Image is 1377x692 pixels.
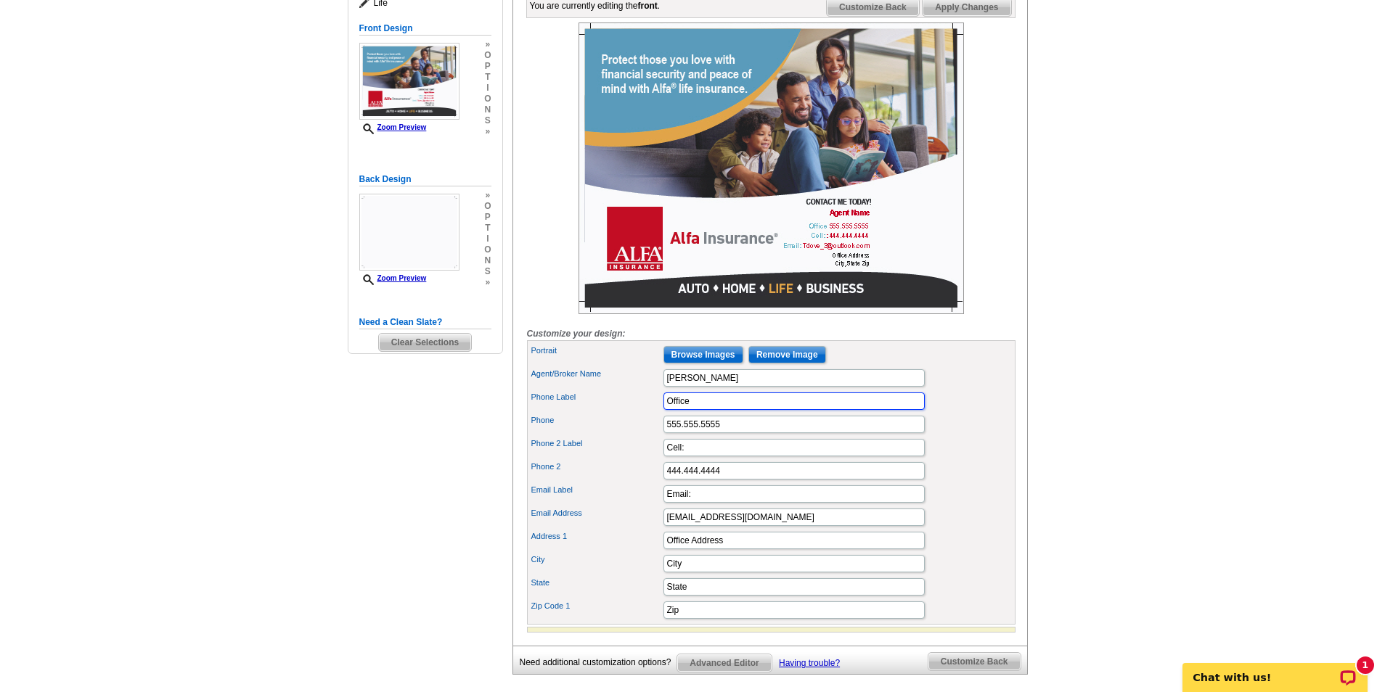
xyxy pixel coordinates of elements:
[484,234,491,244] span: i
[663,346,743,363] input: Browse Images
[748,346,826,363] input: Remove Image
[531,368,662,380] label: Agent/Broker Name
[638,1,658,11] b: front
[484,223,491,234] span: t
[1173,646,1377,692] iframe: LiveChat chat widget
[484,244,491,255] span: o
[520,654,677,672] div: Need additional customization options?
[484,83,491,94] span: i
[484,266,491,277] span: s
[531,553,662,566] label: City
[484,255,491,266] span: n
[531,391,662,403] label: Phone Label
[484,50,491,61] span: o
[677,654,771,672] span: Advanced Editor
[484,201,491,212] span: o
[527,329,626,339] i: Customize your design:
[484,39,491,50] span: »
[531,577,662,589] label: State
[359,316,491,329] h5: Need a Clean Slate?
[484,104,491,115] span: n
[531,437,662,450] label: Phone 2 Label
[484,126,491,137] span: »
[359,173,491,186] h5: Back Design
[531,600,662,612] label: Zip Code 1
[579,22,964,314] img: Z18906809_00001_1.jpg
[359,274,427,282] a: Zoom Preview
[359,43,459,120] img: Z18906809_00001_1.jpg
[531,484,662,496] label: Email Label
[484,61,491,72] span: p
[531,345,662,357] label: Portrait
[779,658,840,668] a: Having trouble?
[484,94,491,104] span: o
[928,653,1021,670] span: Customize Back
[359,194,459,271] img: Z18906809_00001_2.jpg
[531,461,662,473] label: Phone 2
[484,277,491,288] span: »
[379,334,471,351] span: Clear Selections
[531,507,662,519] label: Email Address
[677,654,772,672] a: Advanced Editor
[484,72,491,83] span: t
[484,115,491,126] span: s
[484,212,491,223] span: p
[359,123,427,131] a: Zoom Preview
[531,414,662,427] label: Phone
[531,530,662,543] label: Address 1
[484,190,491,201] span: »
[359,22,491,36] h5: Front Design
